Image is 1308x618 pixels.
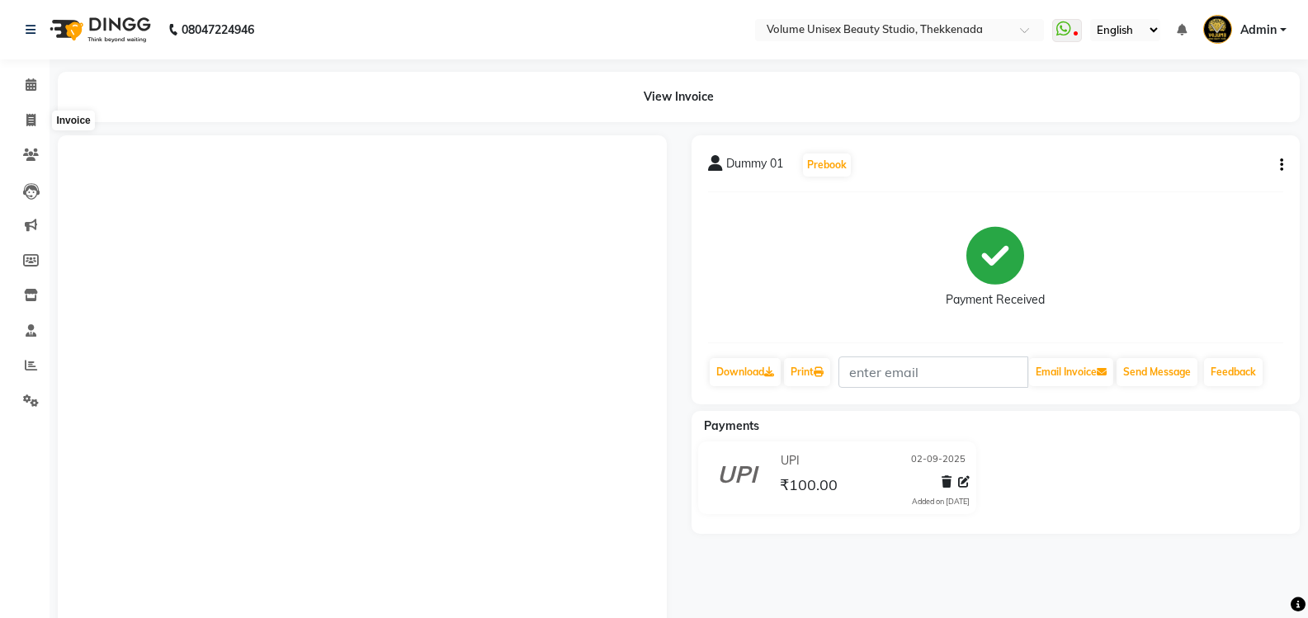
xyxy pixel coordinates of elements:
[803,153,851,177] button: Prebook
[52,111,94,130] div: Invoice
[912,496,970,507] div: Added on [DATE]
[1117,358,1197,386] button: Send Message
[1240,21,1277,39] span: Admin
[58,72,1300,122] div: View Invoice
[838,356,1028,388] input: enter email
[784,358,830,386] a: Print
[42,7,155,53] img: logo
[710,358,781,386] a: Download
[911,452,966,469] span: 02-09-2025
[704,418,759,433] span: Payments
[1029,358,1113,386] button: Email Invoice
[946,291,1045,309] div: Payment Received
[726,155,783,178] span: Dummy 01
[182,7,254,53] b: 08047224946
[1204,358,1263,386] a: Feedback
[780,475,838,498] span: ₹100.00
[1203,15,1232,44] img: Admin
[781,452,800,469] span: UPI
